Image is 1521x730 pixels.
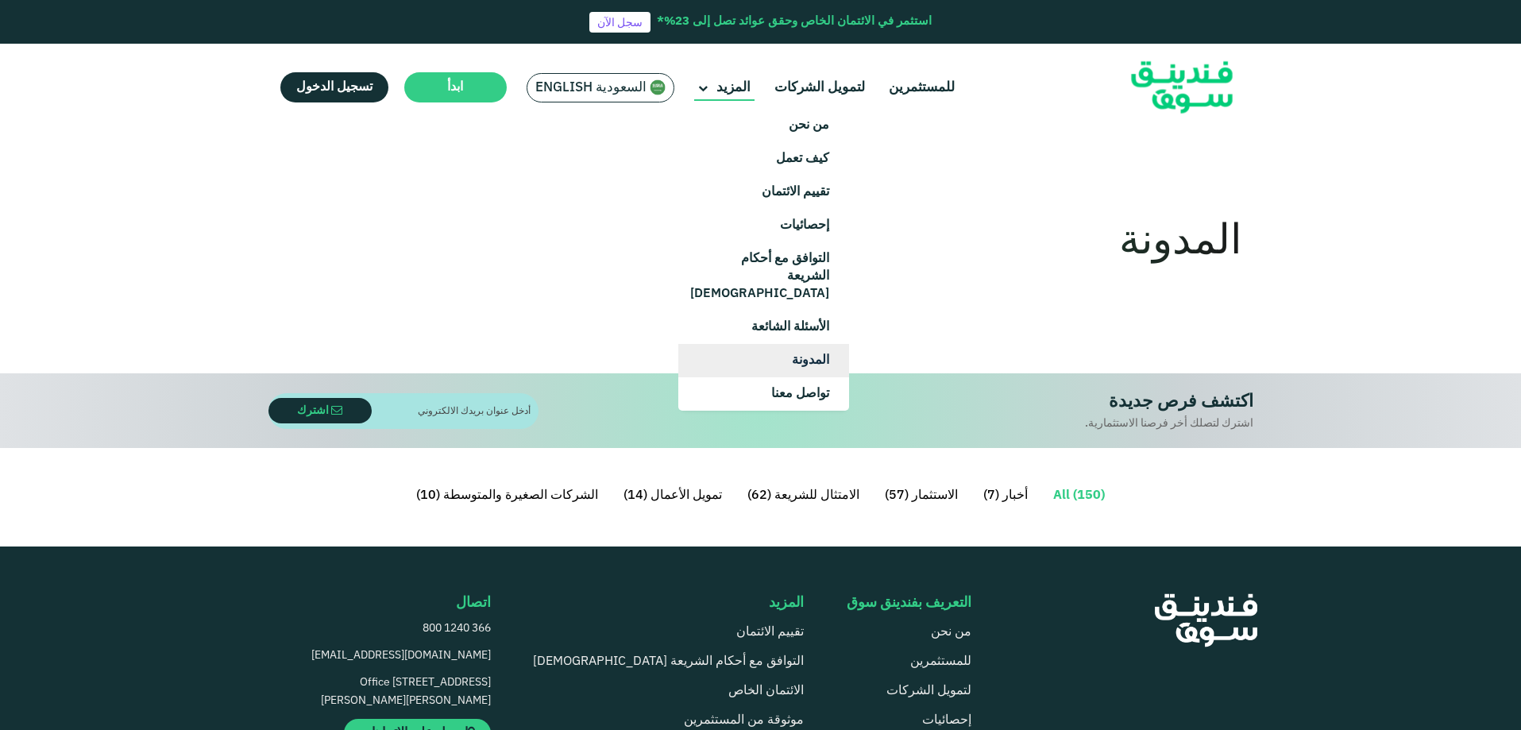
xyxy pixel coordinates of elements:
[886,685,971,697] a: لتمويل الشركات
[716,81,751,95] span: المزيد
[678,344,849,377] a: المدونة
[1104,48,1260,128] img: Logo
[423,623,491,634] span: 800 1240 366
[447,81,463,93] span: ابدأ
[770,75,869,101] a: لتمويل الشركات
[650,79,666,95] img: SA Flag
[736,626,804,638] a: تقييم الائتمان
[847,594,971,612] div: التعريف بفندينق سوق
[456,596,491,610] span: اتصال
[535,79,647,97] span: السعودية English
[297,405,329,416] span: اشترك
[296,81,373,93] span: تسجيل الدخول
[678,142,849,176] a: كيف تعمل
[268,398,372,423] button: اشترك
[533,655,804,667] a: التوافق مع أحكام الشريعة [DEMOGRAPHIC_DATA]
[403,480,611,512] a: الشركات الصغيرة والمتوسطة (10)
[1085,415,1253,432] div: اشترك لتصلك أخر فرصنا الاستثمارية.
[769,596,804,610] span: المزيد
[735,480,872,512] a: الامتثال للشريعة (62)
[657,13,932,31] div: استثمر في الائتمان الخاص وحقق عوائد تصل إلى 23%*
[311,650,491,661] span: [EMAIL_ADDRESS][DOMAIN_NAME]
[678,377,849,411] a: تواصل معنا
[280,72,388,102] a: تسجيل الدخول
[684,714,804,726] a: موثوقة من المستثمرين
[302,647,491,666] a: [EMAIL_ADDRESS][DOMAIN_NAME]
[678,242,849,311] a: التوافق مع أحكام الشريعة [DEMOGRAPHIC_DATA]
[678,176,849,209] a: تقييم الائتمان
[971,480,1040,512] a: أخبار (7)
[372,393,531,429] input: أدخل عنوان بريدك الالكتروني
[1085,389,1253,415] div: اكتشف فرص جديدة
[678,109,849,142] a: من نحن
[678,311,849,344] a: الأسئلة الشائعة
[922,714,971,726] a: إحصائيات
[910,655,971,667] a: للمستثمرين
[678,209,849,242] a: إحصائيات
[728,685,804,697] a: الائتمان الخاص
[885,75,959,101] a: للمستثمرين
[1040,480,1118,512] a: All (150)
[280,218,1241,267] h1: المدونة
[302,674,491,712] p: Office [STREET_ADDRESS][PERSON_NAME][PERSON_NAME]
[872,480,971,512] a: الاستثمار (57)
[1127,580,1284,661] img: FooterLogo
[302,620,491,639] a: 800 1240 366
[611,480,735,512] a: تمويل الأعمال (14)
[931,626,971,638] a: من نحن
[589,12,650,33] a: سجل الآن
